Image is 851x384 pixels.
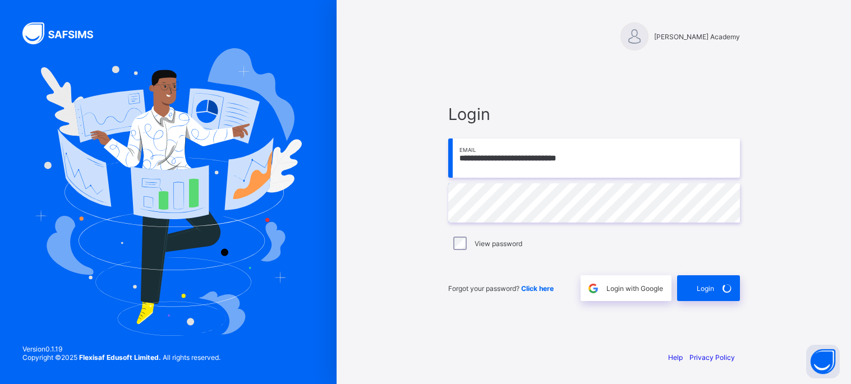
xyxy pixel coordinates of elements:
label: View password [475,239,522,248]
strong: Flexisaf Edusoft Limited. [79,353,161,362]
span: Copyright © 2025 All rights reserved. [22,353,220,362]
img: google.396cfc9801f0270233282035f929180a.svg [587,282,600,295]
span: Login with Google [606,284,663,293]
button: Open asap [806,345,840,378]
a: Help [668,353,683,362]
span: Login [448,104,740,124]
a: Click here [521,284,554,293]
span: Forgot your password? [448,284,554,293]
span: [PERSON_NAME] Academy [654,33,740,41]
a: Privacy Policy [689,353,735,362]
span: Version 0.1.19 [22,345,220,353]
span: Login [697,284,714,293]
img: Hero Image [35,48,302,335]
img: SAFSIMS Logo [22,22,107,44]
